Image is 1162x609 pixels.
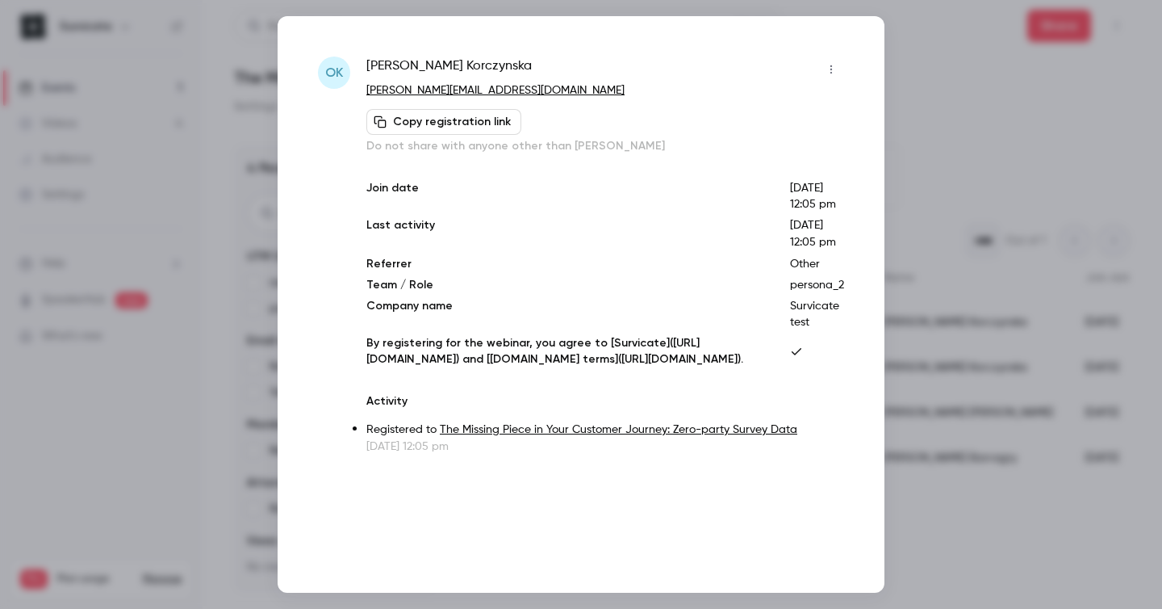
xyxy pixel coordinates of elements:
[366,217,764,251] p: Last activity
[325,63,343,82] span: OK
[440,424,797,435] a: The Missing Piece in Your Customer Journey: Zero-party Survey Data
[366,138,844,154] p: Do not share with anyone other than [PERSON_NAME]
[790,256,844,272] p: Other
[790,298,844,330] p: Survicate test
[366,277,764,293] p: Team / Role
[790,220,836,248] span: [DATE] 12:05 pm
[366,256,764,272] p: Referrer
[366,393,844,409] p: Activity
[366,180,764,212] p: Join date
[366,85,625,96] a: [PERSON_NAME][EMAIL_ADDRESS][DOMAIN_NAME]
[366,335,764,367] p: By registering for the webinar, you agree to [Survicate]([URL][DOMAIN_NAME]) and [[DOMAIN_NAME] t...
[366,57,532,82] span: [PERSON_NAME] Korczynska
[366,422,844,439] p: Registered to
[790,180,844,212] p: [DATE] 12:05 pm
[366,298,764,330] p: Company name
[790,277,844,293] p: persona_2
[366,439,844,455] p: [DATE] 12:05 pm
[366,109,521,135] button: Copy registration link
